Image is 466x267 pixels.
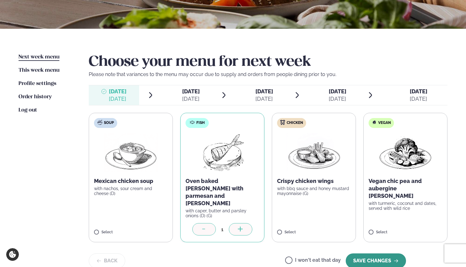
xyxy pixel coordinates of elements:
span: This week menu [19,68,59,73]
span: [DATE] [329,88,346,95]
a: Order history [19,93,52,101]
span: [DATE] [182,88,200,95]
a: This week menu [19,67,59,74]
span: Chicken [287,121,303,125]
span: Soup [104,121,114,125]
span: [DATE] [410,88,427,95]
p: Please note that variances to the menu may occur due to supply and orders from people dining prio... [89,71,447,78]
span: Vegan [378,121,391,125]
p: with caper, butter and parsley onions (D) (G) [186,208,259,218]
p: Crispy chicken wings [277,177,351,185]
span: Profile settings [19,81,56,86]
img: Fish.png [195,133,250,172]
img: Vegan.svg [372,120,377,125]
div: [DATE] [182,95,200,103]
span: Order history [19,94,52,100]
img: Chicken-wings-legs.png [287,133,341,172]
p: with nachos, sour cream and cheese (D) [94,186,168,196]
div: 1 [216,226,229,233]
p: Mexican chicken soup [94,177,168,185]
p: with bbq sauce and honey mustard mayonnaise (G) [277,186,351,196]
img: soup.svg [97,120,102,125]
a: Next week menu [19,53,59,61]
div: [DATE] [255,95,273,103]
img: chicken.svg [280,120,285,125]
span: Log out [19,108,37,113]
div: [DATE] [329,95,346,103]
div: [DATE] [109,95,126,103]
p: Oven baked [PERSON_NAME] with parmesan and [PERSON_NAME] [186,177,259,207]
span: [DATE] [255,88,273,95]
a: Profile settings [19,80,56,87]
h2: Choose your menu for next week [89,53,447,71]
span: Fish [196,121,205,125]
img: Vegan.png [378,133,433,172]
a: Cookie settings [6,248,19,261]
span: Next week menu [19,54,59,60]
p: Vegan chic pea and aubergine [PERSON_NAME] [369,177,442,200]
img: Soup.png [104,133,158,172]
div: [DATE] [410,95,427,103]
a: Log out [19,107,37,114]
p: with turmeric, coconut and dates, served with wild rice [369,201,442,211]
span: [DATE] [109,88,126,95]
img: fish.svg [190,120,195,125]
